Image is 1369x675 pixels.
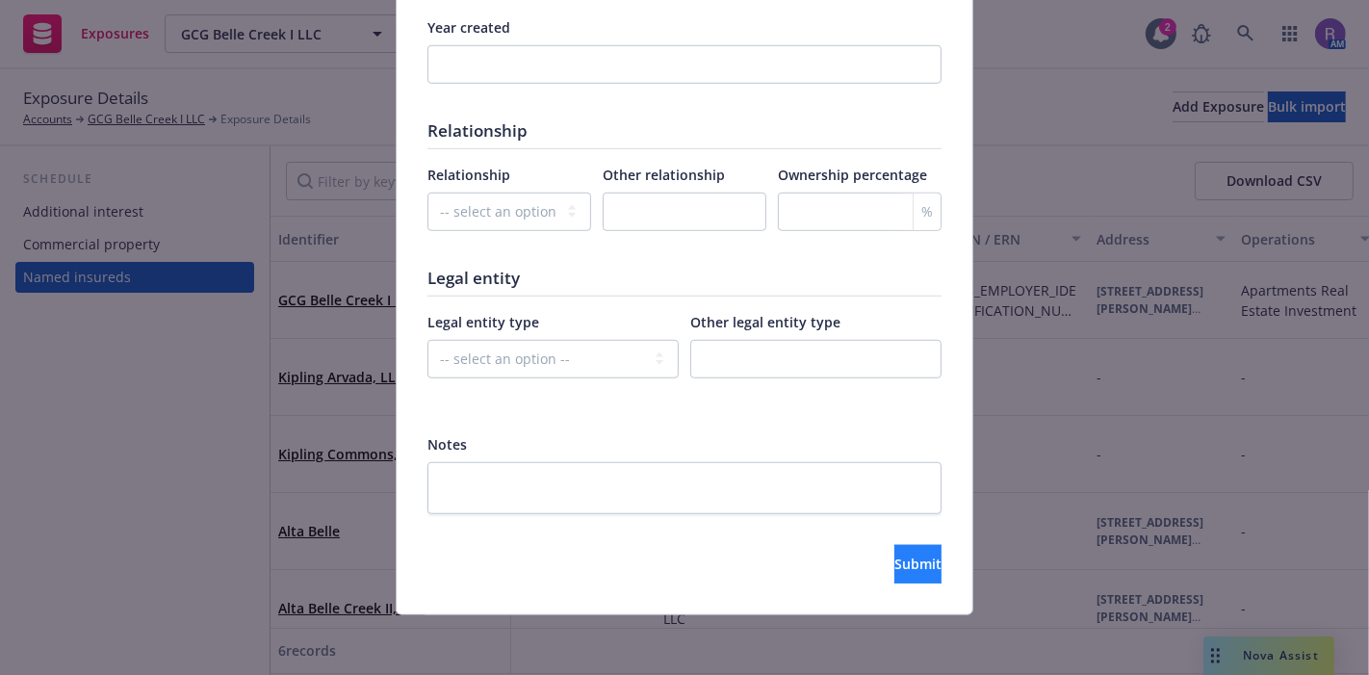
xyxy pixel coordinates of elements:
[778,166,927,184] span: Ownership percentage
[427,166,510,184] span: Relationship
[427,268,942,288] h1: Legal entity
[427,435,467,454] span: Notes
[894,545,942,584] button: Submit
[427,120,942,141] h1: Relationship
[921,201,933,221] span: %
[427,18,510,37] span: Year created
[603,166,725,184] span: Other relationship
[427,313,539,331] span: Legal entity type
[690,313,840,331] span: Other legal entity type
[894,555,942,573] span: Submit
